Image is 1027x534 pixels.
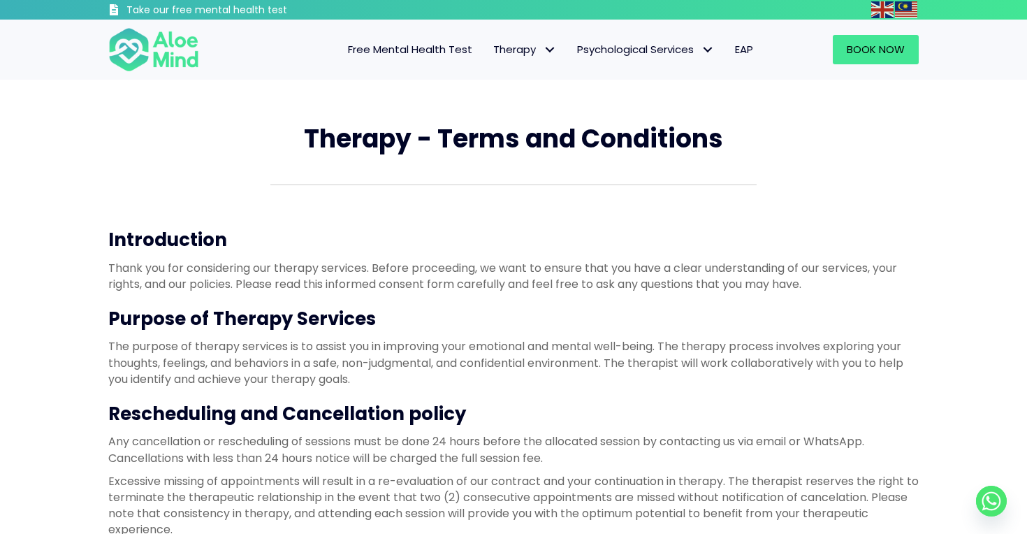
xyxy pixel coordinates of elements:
p: Any cancellation or rescheduling of sessions must be done 24 hours before the allocated session b... [108,433,919,466]
a: Whatsapp [976,486,1007,517]
a: Free Mental Health Test [337,35,483,64]
h3: Purpose of Therapy Services [108,306,919,331]
span: Therapy - Terms and Conditions [304,121,723,157]
span: Psychological Services [577,42,714,57]
span: EAP [735,42,753,57]
img: Aloe mind Logo [108,27,199,73]
a: Psychological ServicesPsychological Services: submenu [567,35,724,64]
a: EAP [724,35,764,64]
a: Take our free mental health test [108,3,362,20]
p: The purpose of therapy services is to assist you in improving your emotional and mental well-bein... [108,338,919,387]
h3: Take our free mental health test [126,3,362,17]
h3: Introduction [108,227,919,252]
nav: Menu [217,35,764,64]
span: Psychological Services: submenu [697,40,718,60]
img: ms [895,1,917,18]
span: Free Mental Health Test [348,42,472,57]
span: Book Now [847,42,905,57]
span: Therapy: submenu [539,40,560,60]
a: Malay [895,1,919,17]
p: Thank you for considering our therapy services. Before proceeding, we want to ensure that you hav... [108,260,919,292]
a: TherapyTherapy: submenu [483,35,567,64]
img: en [871,1,894,18]
a: English [871,1,895,17]
a: Book Now [833,35,919,64]
h3: Rescheduling and Cancellation policy [108,401,919,426]
span: Therapy [493,42,556,57]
